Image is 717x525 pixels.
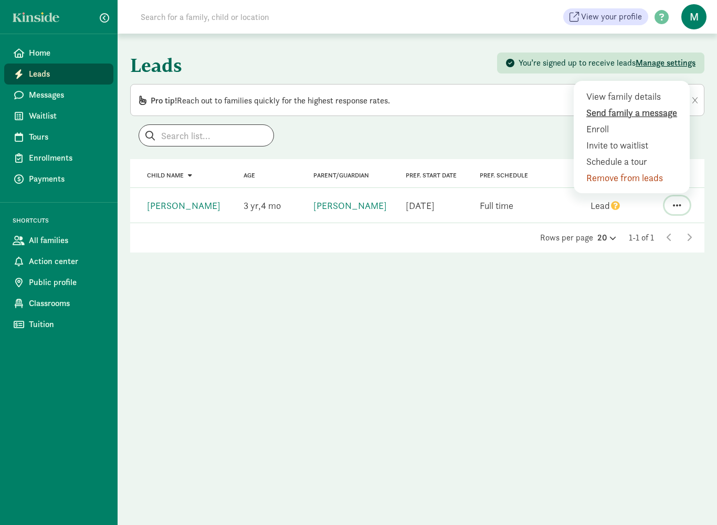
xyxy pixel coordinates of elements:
[151,95,177,106] span: Pro tip!
[4,314,113,335] a: Tuition
[406,172,457,179] span: Pref. Start Date
[29,89,105,101] span: Messages
[406,198,435,213] div: [DATE]
[147,172,184,179] span: Child name
[4,251,113,272] a: Action center
[29,255,105,268] span: Action center
[581,10,642,23] span: View your profile
[130,46,415,84] h1: Leads
[261,199,281,212] span: 4
[139,125,273,146] input: Search list...
[29,276,105,289] span: Public profile
[4,169,113,190] a: Payments
[29,234,105,247] span: All families
[597,232,616,244] div: 20
[29,131,105,143] span: Tours
[4,230,113,251] a: All families
[4,148,113,169] a: Enrollments
[29,173,105,185] span: Payments
[29,110,105,122] span: Waitlist
[586,89,682,103] div: View family details
[4,106,113,127] a: Waitlist
[29,47,105,59] span: Home
[681,4,707,29] span: M
[519,57,695,69] div: You’re signed up to receive leads
[29,318,105,331] span: Tuition
[586,106,682,120] div: Send family a message
[480,172,528,179] span: Pref. Schedule
[130,232,704,244] div: Rows per page 1-1 of 1
[586,154,682,169] div: Schedule a tour
[636,57,695,68] span: Manage settings
[563,8,648,25] a: View your profile
[313,172,369,179] a: Parent/Guardian
[4,293,113,314] a: Classrooms
[4,64,113,85] a: Leads
[313,199,387,212] a: [PERSON_NAME]
[4,127,113,148] a: Tours
[244,172,255,179] a: Age
[29,152,105,164] span: Enrollments
[591,198,621,213] div: Lead
[586,138,682,152] div: Invite to waitlist
[244,199,261,212] span: 3
[29,68,105,80] span: Leads
[480,198,513,213] div: Full time
[147,172,192,179] a: Child name
[4,272,113,293] a: Public profile
[147,199,220,212] a: [PERSON_NAME]
[151,95,390,106] span: Reach out to families quickly for the highest response rates.
[134,6,429,27] input: Search for a family, child or location
[586,171,682,185] div: Remove from leads
[4,43,113,64] a: Home
[665,475,717,525] iframe: Chat Widget
[29,297,105,310] span: Classrooms
[586,122,682,136] div: Enroll
[4,85,113,106] a: Messages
